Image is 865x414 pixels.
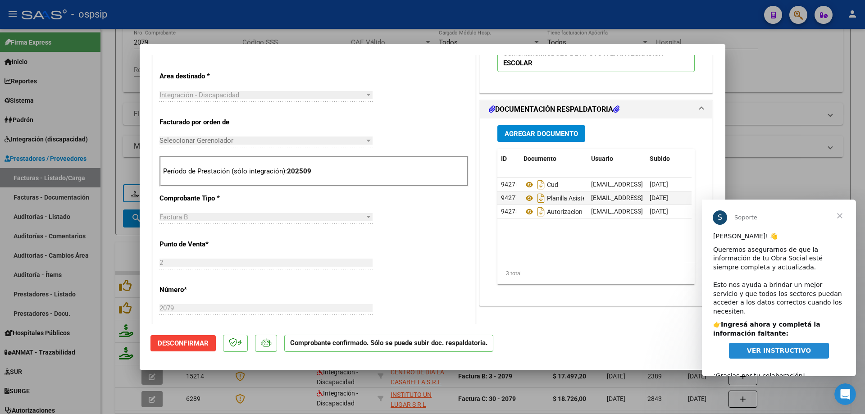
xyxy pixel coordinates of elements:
p: Facturado por orden de [159,117,252,127]
mat-expansion-panel-header: DOCUMENTACIÓN RESPALDATORIA [480,100,712,118]
span: Documento [524,155,556,162]
span: [EMAIL_ADDRESS][DOMAIN_NAME] - INTEGRARCET S.A. - [591,181,753,188]
span: ID [501,155,507,162]
datatable-header-cell: Acción [691,149,736,168]
button: Agregar Documento [497,125,585,142]
div: 3 total [497,262,695,285]
span: Agregar Documento [505,130,578,138]
div: DOCUMENTACIÓN RESPALDATORIA [480,118,712,305]
span: 94277 [501,194,519,201]
i: Descargar documento [535,205,547,219]
div: ¡Gracias por tu colaboración! ​ [11,163,143,190]
p: Comprobante confirmado. Sólo se puede subir doc. respaldatoria. [284,335,493,352]
h1: DOCUMENTACIÓN RESPALDATORIA [489,104,619,115]
span: [EMAIL_ADDRESS][DOMAIN_NAME] - INTEGRARCET S.A. - [591,194,753,201]
p: Punto de Venta [159,239,252,250]
p: Area destinado * [159,71,252,82]
span: [DATE] [650,194,668,201]
span: Subido [650,155,670,162]
i: Descargar documento [535,191,547,205]
p: Número [159,285,252,295]
span: Autorizacion Anual [524,208,600,215]
span: Planilla Asistencia [524,195,597,202]
span: Seleccionar Gerenciador [159,136,364,145]
span: [DATE] [650,208,668,215]
p: Comprobante Tipo * [159,193,252,204]
i: Descargar documento [535,177,547,192]
span: Factura B [159,213,188,221]
button: Desconfirmar [150,335,216,351]
span: Integración - Discapacidad [159,91,239,99]
span: Usuario [591,155,613,162]
span: 94278 [501,208,519,215]
datatable-header-cell: Documento [520,149,587,168]
datatable-header-cell: Subido [646,149,691,168]
span: Cud [524,181,558,188]
iframe: Intercom live chat [834,383,856,405]
datatable-header-cell: Usuario [587,149,646,168]
span: [EMAIL_ADDRESS][DOMAIN_NAME] - INTEGRARCET S.A. - [591,208,753,215]
datatable-header-cell: ID [497,149,520,168]
span: [DATE] [650,181,668,188]
strong: 202509 [287,167,311,175]
iframe: Intercom live chat mensaje [702,200,856,376]
span: 94276 [501,181,519,188]
span: Desconfirmar [158,339,209,347]
p: Período de Prestación (sólo integración): [163,166,465,177]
